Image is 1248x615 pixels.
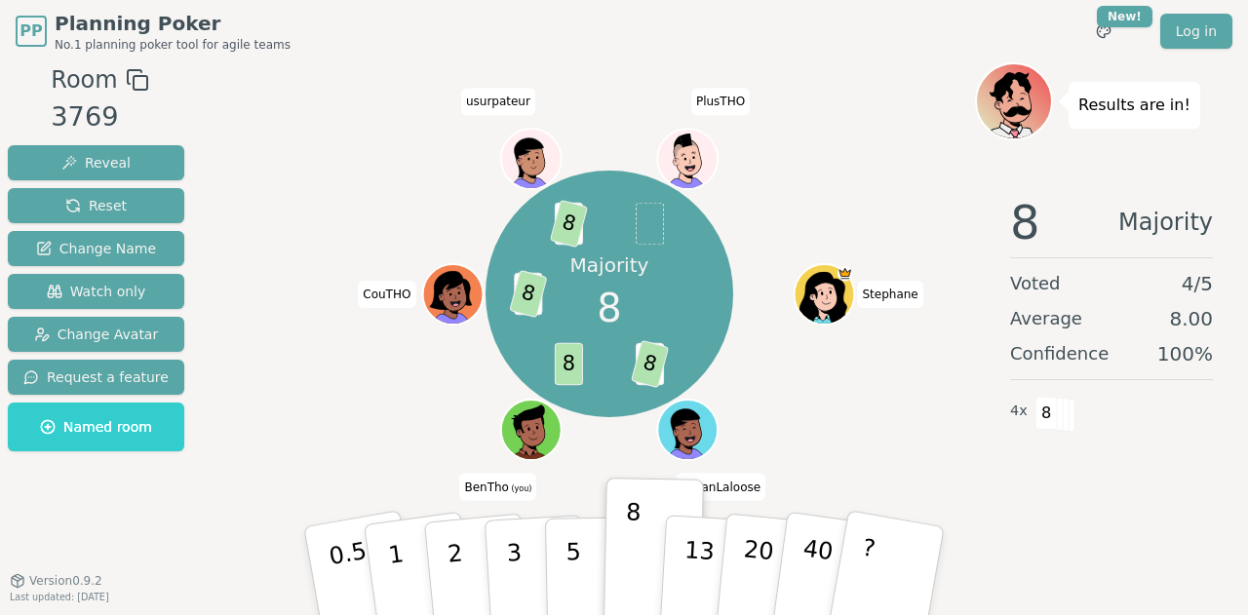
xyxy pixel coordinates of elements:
span: Click to change your name [461,88,535,115]
p: Results are in! [1078,92,1190,119]
span: Majority [1118,199,1213,246]
button: New! [1086,14,1121,49]
span: 100 % [1157,340,1213,367]
button: Named room [8,403,184,451]
button: Click to change your avatar [503,402,560,458]
span: PP [19,19,42,43]
span: Request a feature [23,367,169,387]
button: Reset [8,188,184,223]
button: Change Avatar [8,317,184,352]
span: 8.00 [1169,305,1213,332]
span: Room [51,62,117,97]
div: New! [1097,6,1152,27]
button: Reveal [8,145,184,180]
a: Log in [1160,14,1232,49]
span: Watch only [47,282,146,301]
span: 8 [1035,397,1058,430]
span: 8 [550,200,588,249]
span: Planning Poker [55,10,291,37]
span: Voted [1010,270,1061,297]
span: Click to change your name [676,473,765,500]
p: Majority [570,251,649,279]
button: Version0.9.2 [10,573,102,589]
span: Reset [65,196,127,215]
span: No.1 planning poker tool for agile teams [55,37,291,53]
span: Click to change your name [459,473,536,500]
span: Click to change your name [358,281,415,308]
span: 4 x [1010,401,1028,422]
span: Stephane is the host [838,266,852,281]
button: Request a feature [8,360,184,395]
a: PPPlanning PokerNo.1 planning poker tool for agile teams [16,10,291,53]
span: Reveal [61,153,131,173]
span: 8 [597,279,621,337]
span: 8 [631,340,669,389]
div: 3769 [51,97,148,137]
span: Named room [40,417,152,437]
span: Click to change your name [857,281,922,308]
span: 4 / 5 [1182,270,1213,297]
button: Watch only [8,274,184,309]
span: (you) [509,483,532,492]
span: Change Avatar [34,325,159,344]
span: 8 [509,270,547,319]
span: Last updated: [DATE] [10,592,109,602]
span: 8 [555,343,583,386]
span: Confidence [1010,340,1109,367]
span: Version 0.9.2 [29,573,102,589]
span: 8 [1010,199,1040,246]
span: Click to change your name [691,88,750,115]
span: Change Name [36,239,156,258]
span: Average [1010,305,1082,332]
button: Change Name [8,231,184,266]
p: 8 [624,498,641,603]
